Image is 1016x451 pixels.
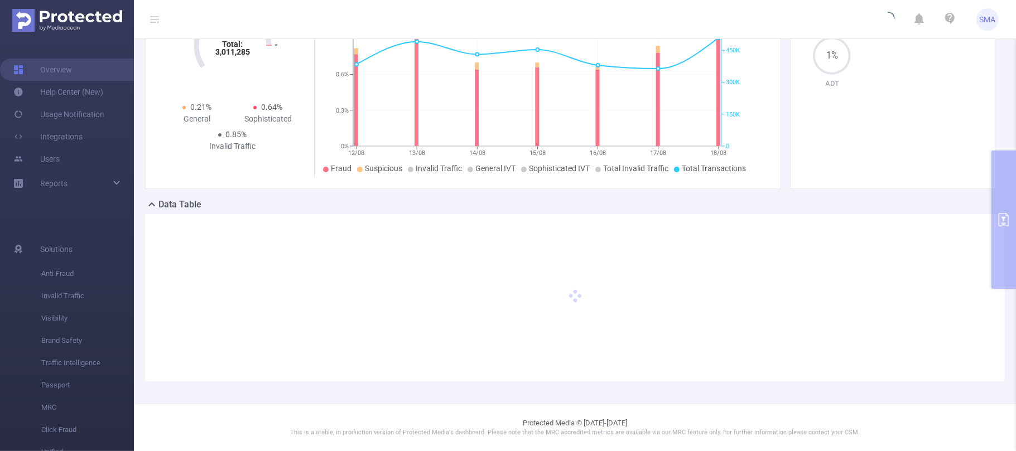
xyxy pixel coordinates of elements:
div: Sophisticated [233,113,304,125]
a: Integrations [13,125,83,148]
span: MRC [41,396,134,419]
span: Click Fraud [41,419,134,441]
p: ADT [802,78,863,89]
div: General [161,113,233,125]
span: Brand Safety [41,329,134,352]
span: Passport [41,374,134,396]
span: Solutions [40,238,73,260]
span: Visibility [41,307,134,329]
tspan: 14/08 [469,149,485,157]
span: SMA [980,8,996,31]
span: Traffic Intelligence [41,352,134,374]
img: Protected Media [12,9,122,32]
a: Usage Notification [13,103,104,125]
tspan: 0.6% [336,71,349,79]
span: Invalid Traffic [41,285,134,307]
tspan: 300K [726,79,740,86]
span: Suspicious [365,164,402,173]
tspan: 12/08 [349,149,365,157]
tspan: 17/08 [651,149,667,157]
tspan: 0.3% [336,107,349,114]
a: Reports [40,172,68,195]
tspan: 450K [726,47,740,54]
tspan: 0% [341,143,349,150]
span: Anti-Fraud [41,263,134,285]
tspan: 3,011,285 [215,47,250,56]
i: icon: loading [882,12,895,27]
span: 0.21% [190,103,211,111]
span: Sophisticated IVT [529,164,590,173]
span: 0.64% [261,103,282,111]
a: Help Center (New) [13,81,103,103]
h2: Data Table [158,198,201,211]
a: Users [13,148,60,170]
span: Total Invalid Traffic [603,164,668,173]
tspan: 0 [726,143,729,150]
a: Overview [13,59,72,81]
span: General IVT [475,164,516,173]
div: Invalid Traffic [197,140,268,152]
span: 1% [813,51,851,60]
tspan: 13/08 [409,149,425,157]
tspan: 15/08 [529,149,546,157]
span: 0.85% [226,130,247,139]
span: Total Transactions [682,164,746,173]
tspan: 16/08 [590,149,606,157]
span: Fraud [331,164,351,173]
span: Invalid Traffic [416,164,462,173]
p: This is a stable, in production version of Protected Media's dashboard. Please note that the MRC ... [162,428,988,438]
tspan: 18/08 [711,149,727,157]
tspan: 150K [726,111,740,118]
span: Reports [40,179,68,188]
footer: Protected Media © [DATE]-[DATE] [134,404,1016,451]
tspan: Total: [222,40,243,49]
